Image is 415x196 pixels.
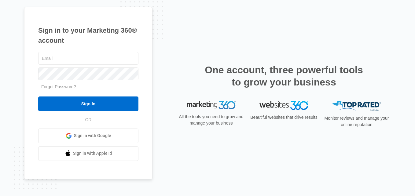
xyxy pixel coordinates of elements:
[81,117,96,123] span: OR
[38,25,138,45] h1: Sign in to your Marketing 360® account
[73,150,112,157] span: Sign in with Apple Id
[187,101,236,110] img: Marketing 360
[38,146,138,161] a: Sign in with Apple Id
[250,114,318,121] p: Beautiful websites that drive results
[177,114,245,126] p: All the tools you need to grow and manage your business
[41,84,76,89] a: Forgot Password?
[203,64,365,88] h2: One account, three powerful tools to grow your business
[322,115,391,128] p: Monitor reviews and manage your online reputation
[74,132,111,139] span: Sign in with Google
[38,96,138,111] input: Sign In
[259,101,308,110] img: Websites 360
[38,129,138,143] a: Sign in with Google
[332,101,381,111] img: Top Rated Local
[38,52,138,65] input: Email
